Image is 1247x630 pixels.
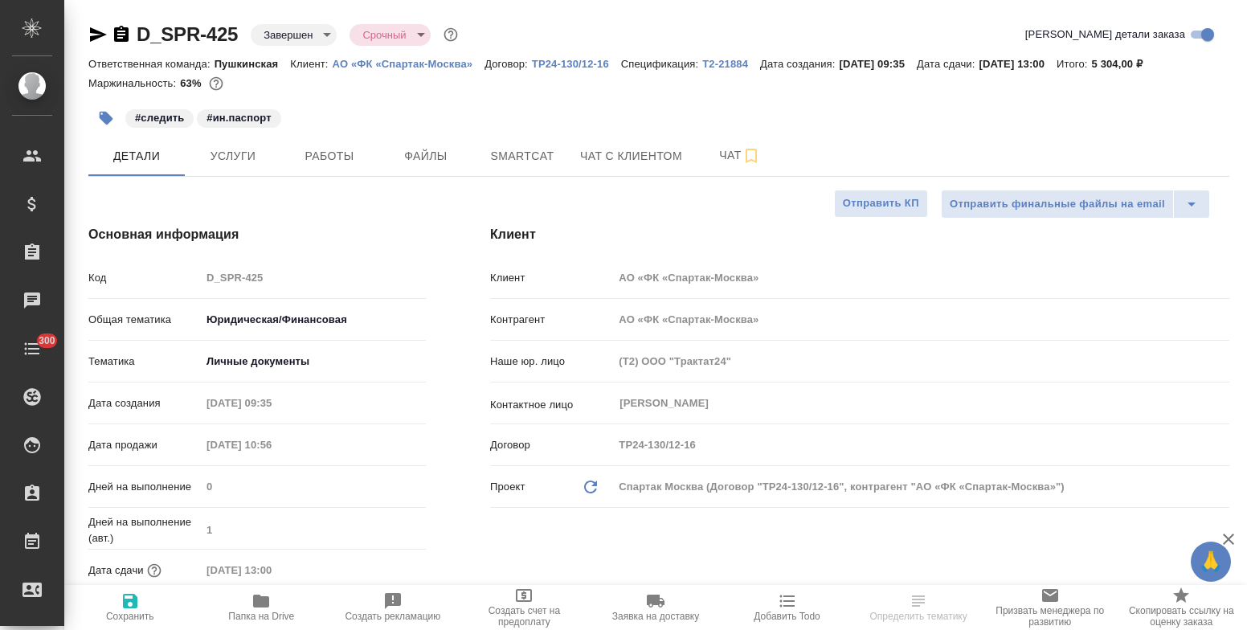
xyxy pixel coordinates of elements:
button: Доп статусы указывают на важность/срочность заказа [440,24,461,45]
p: Пушкинская [215,58,291,70]
p: Итого: [1057,58,1091,70]
input: Пустое поле [201,475,426,498]
div: Юридическая/Финансовая [201,306,426,333]
div: split button [941,190,1210,219]
p: ТР24-130/12-16 [532,58,621,70]
input: Пустое поле [201,266,426,289]
span: 🙏 [1197,545,1225,579]
button: Заявка на доставку [590,585,722,630]
span: Файлы [387,146,464,166]
p: Дата создания [88,395,201,411]
button: Скопировать ссылку на оценку заказа [1115,585,1247,630]
a: D_SPR-425 [137,23,238,45]
input: Пустое поле [201,391,341,415]
p: Договор [490,437,613,453]
div: Спартак Москва (Договор "ТР24-130/12-16", контрагент "АО «ФК «Спартак-Москва»") [613,473,1229,501]
input: Пустое поле [613,433,1229,456]
button: Сохранить [64,585,196,630]
input: Пустое поле [613,350,1229,373]
span: Чат [701,145,779,166]
p: Дата сдачи [88,562,144,579]
p: Контрагент [490,312,613,328]
p: 63% [180,77,205,89]
p: Дней на выполнение [88,479,201,495]
a: АО «ФК «Спартак-Москва» [333,56,485,70]
button: Скопировать ссылку [112,25,131,44]
p: Тематика [88,354,201,370]
h4: Основная информация [88,225,426,244]
button: Скопировать ссылку для ЯМессенджера [88,25,108,44]
button: Создать рекламацию [327,585,459,630]
p: Т2-21884 [702,58,760,70]
span: следить [124,110,195,124]
span: Определить тематику [869,611,967,622]
p: Код [88,270,201,286]
button: Завершен [259,28,317,42]
p: Спецификация: [621,58,702,70]
p: Наше юр. лицо [490,354,613,370]
button: Создать счет на предоплату [459,585,591,630]
input: Пустое поле [201,518,426,542]
div: Личные документы [201,348,426,375]
p: [DATE] 13:00 [979,58,1057,70]
p: Дата создания: [760,58,839,70]
span: Папка на Drive [228,611,294,622]
button: Добавить тэг [88,100,124,136]
p: Договор: [484,58,532,70]
div: Завершен [251,24,337,46]
p: Маржинальность: [88,77,180,89]
button: Определить тематику [852,585,984,630]
input: Пустое поле [613,308,1229,331]
span: Скопировать ссылку на оценку заказа [1125,605,1237,628]
a: Т2-21884 [702,56,760,70]
button: Добавить Todo [722,585,853,630]
p: Общая тематика [88,312,201,328]
span: Работы [291,146,368,166]
button: Призвать менеджера по развитию [984,585,1116,630]
input: Пустое поле [201,433,341,456]
span: Добавить Todo [754,611,820,622]
button: Если добавить услуги и заполнить их объемом, то дата рассчитается автоматически [144,560,165,581]
span: ин.паспорт [195,110,282,124]
span: Заявка на доставку [612,611,699,622]
a: 300 [4,329,60,369]
p: [DATE] 09:35 [839,58,917,70]
svg: Подписаться [742,146,761,166]
input: Пустое поле [613,266,1229,289]
p: АО «ФК «Спартак-Москва» [333,58,485,70]
p: Контактное лицо [490,397,613,413]
span: 300 [29,333,65,349]
span: Детали [98,146,175,166]
button: Папка на Drive [196,585,328,630]
p: Дата продажи [88,437,201,453]
p: Дата сдачи: [917,58,979,70]
span: Чат с клиентом [580,146,682,166]
p: #следить [135,110,184,126]
p: Клиент [490,270,613,286]
span: Smartcat [484,146,561,166]
input: Пустое поле [201,558,341,582]
button: 🙏 [1191,542,1231,582]
p: Ответственная команда: [88,58,215,70]
span: Призвать менеджера по развитию [994,605,1106,628]
p: Клиент: [290,58,332,70]
div: Завершен [350,24,430,46]
span: Отправить КП [843,194,919,213]
h4: Клиент [490,225,1229,244]
a: ТР24-130/12-16 [532,56,621,70]
p: 5 304,00 ₽ [1092,58,1155,70]
span: Услуги [194,146,272,166]
p: Проект [490,479,525,495]
button: Отправить КП [834,190,928,218]
button: 1654.12 RUB; [206,73,227,94]
p: Дней на выполнение (авт.) [88,514,201,546]
button: Отправить финальные файлы на email [941,190,1174,219]
button: Срочный [358,28,411,42]
span: Сохранить [106,611,154,622]
p: #ин.паспорт [206,110,271,126]
span: [PERSON_NAME] детали заказа [1025,27,1185,43]
span: Отправить финальные файлы на email [950,195,1165,214]
span: Создать счет на предоплату [468,605,581,628]
span: Создать рекламацию [345,611,440,622]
